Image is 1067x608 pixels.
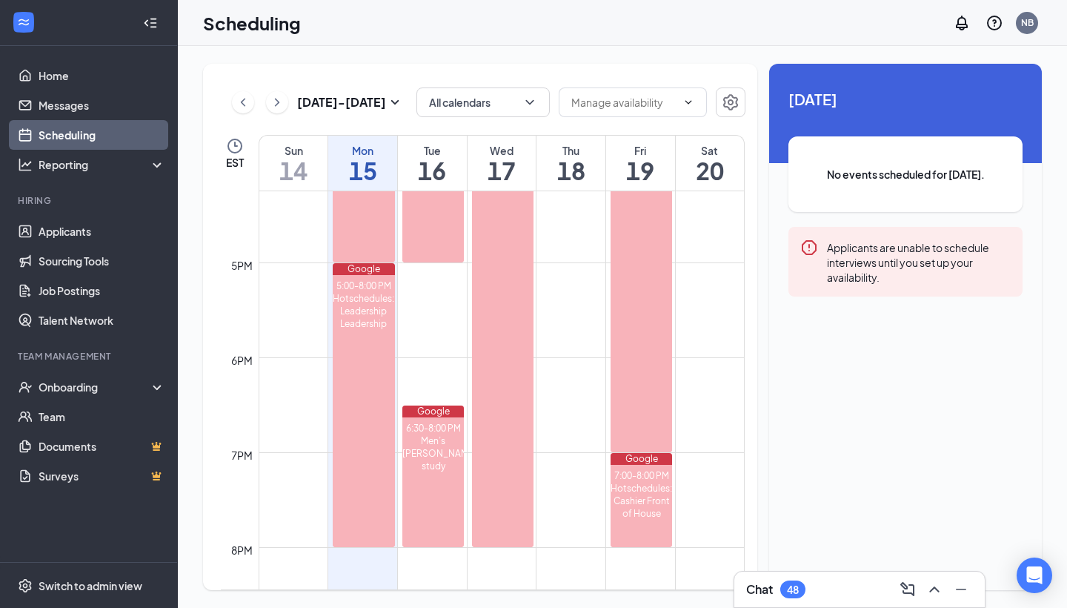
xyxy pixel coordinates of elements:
svg: Analysis [18,157,33,172]
button: All calendarsChevronDown [416,87,550,117]
svg: Error [800,239,818,257]
svg: ChevronDown [522,95,537,110]
div: Hiring [18,194,162,207]
h1: 20 [676,158,744,183]
div: 5:00-8:00 PM [333,280,394,292]
a: Messages [39,90,165,120]
h1: Scheduling [203,10,301,36]
svg: SmallChevronDown [386,93,404,111]
div: 7:00-8:00 PM [611,469,672,482]
div: Men’s [PERSON_NAME] study [402,434,464,472]
div: Sat [676,143,744,158]
div: Tue [398,143,467,158]
div: 7pm [228,447,256,463]
h1: 16 [398,158,467,183]
div: Wed [468,143,536,158]
div: Switch to admin view [39,578,142,593]
button: ComposeMessage [896,578,920,601]
a: SurveysCrown [39,461,165,491]
svg: Settings [722,93,739,111]
a: September 17, 2025 [468,136,536,191]
button: ChevronUp [923,578,946,601]
button: ChevronLeft [232,91,254,113]
span: No events scheduled for [DATE]. [818,166,993,182]
div: Mon [328,143,397,158]
div: NB [1021,16,1034,29]
a: DocumentsCrown [39,432,165,461]
h3: [DATE] - [DATE] [297,94,386,110]
a: Talent Network [39,305,165,335]
div: Hotschedules: Leadership Leadership [333,292,394,330]
a: Job Postings [39,276,165,305]
h1: 19 [606,158,675,183]
a: September 15, 2025 [328,136,397,191]
svg: UserCheck [18,380,33,394]
div: Fri [606,143,675,158]
svg: Minimize [952,581,970,598]
button: Settings [716,87,745,117]
div: 5pm [228,257,256,274]
div: Google [402,406,464,417]
svg: WorkstreamLogo [16,15,31,30]
div: 6pm [228,352,256,369]
a: September 20, 2025 [676,136,744,191]
svg: Collapse [143,16,158,30]
a: Scheduling [39,120,165,150]
div: 6:30-8:00 PM [402,422,464,434]
svg: QuestionInfo [985,14,1003,32]
a: Home [39,61,165,90]
h1: 15 [328,158,397,183]
div: Applicants are unable to schedule interviews until you set up your availability. [827,239,1011,285]
div: 8pm [228,542,256,558]
svg: Notifications [953,14,971,32]
h1: 17 [468,158,536,183]
a: September 16, 2025 [398,136,467,191]
div: Team Management [18,350,162,363]
a: Applicants [39,217,165,246]
button: ChevronRight [266,91,288,113]
svg: ChevronUp [925,581,943,598]
div: Thu [536,143,605,158]
div: Reporting [39,157,166,172]
a: September 18, 2025 [536,136,605,191]
svg: ComposeMessage [899,581,917,598]
span: [DATE] [788,87,1023,110]
h3: Chat [746,581,773,598]
div: Sun [259,143,328,158]
div: Google [611,453,672,465]
span: EST [226,155,244,170]
a: Team [39,402,165,432]
h1: 18 [536,158,605,183]
div: Onboarding [39,380,153,394]
a: September 19, 2025 [606,136,675,191]
svg: ChevronRight [270,93,285,111]
svg: Clock [226,137,244,155]
a: Sourcing Tools [39,246,165,276]
button: Minimize [949,578,973,601]
a: September 14, 2025 [259,136,328,191]
input: Manage availability [571,94,677,110]
svg: ChevronDown [682,96,694,108]
svg: Settings [18,578,33,593]
h1: 14 [259,158,328,183]
div: 48 [787,584,799,596]
svg: ChevronLeft [236,93,250,111]
div: Open Intercom Messenger [1017,558,1052,593]
div: Hotschedules: Cashier Front of House [611,482,672,520]
div: Google [333,263,394,275]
